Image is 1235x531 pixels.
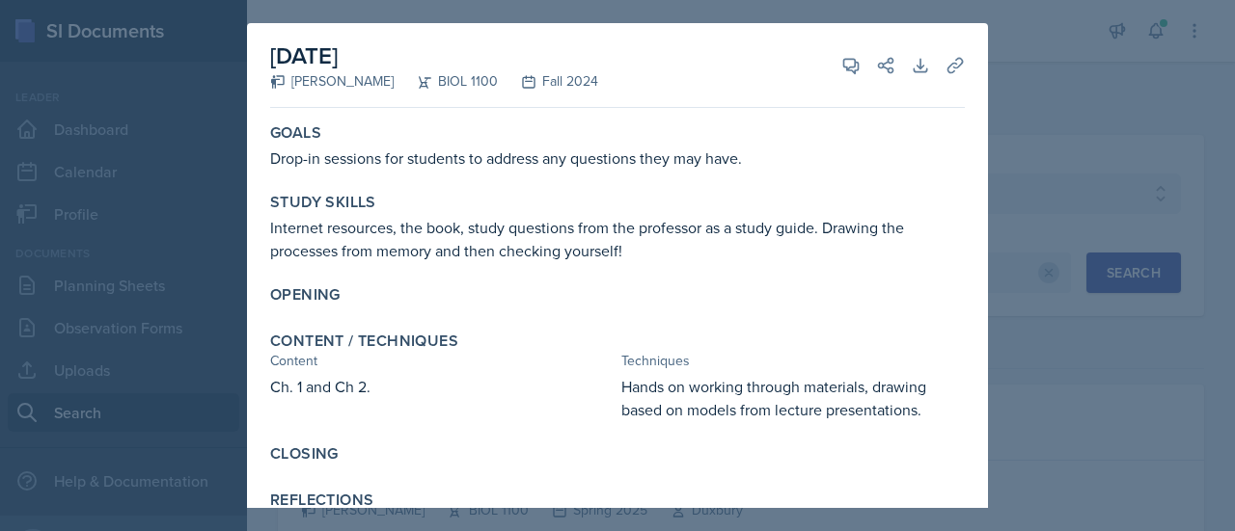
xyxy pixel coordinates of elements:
[621,375,965,421] p: Hands on working through materials, drawing based on models from lecture presentations.
[270,216,965,262] p: Internet resources, the book, study questions from the professor as a study guide. Drawing the pr...
[394,71,498,92] div: BIOL 1100
[270,332,458,351] label: Content / Techniques
[270,123,321,143] label: Goals
[270,71,394,92] div: [PERSON_NAME]
[270,285,341,305] label: Opening
[270,193,376,212] label: Study Skills
[270,444,339,464] label: Closing
[498,71,598,92] div: Fall 2024
[621,351,965,371] div: Techniques
[270,146,965,170] p: Drop-in sessions for students to address any questions they may have.
[270,491,373,510] label: Reflections
[270,351,614,371] div: Content
[270,39,598,73] h2: [DATE]
[270,375,614,398] p: Ch. 1 and Ch 2.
